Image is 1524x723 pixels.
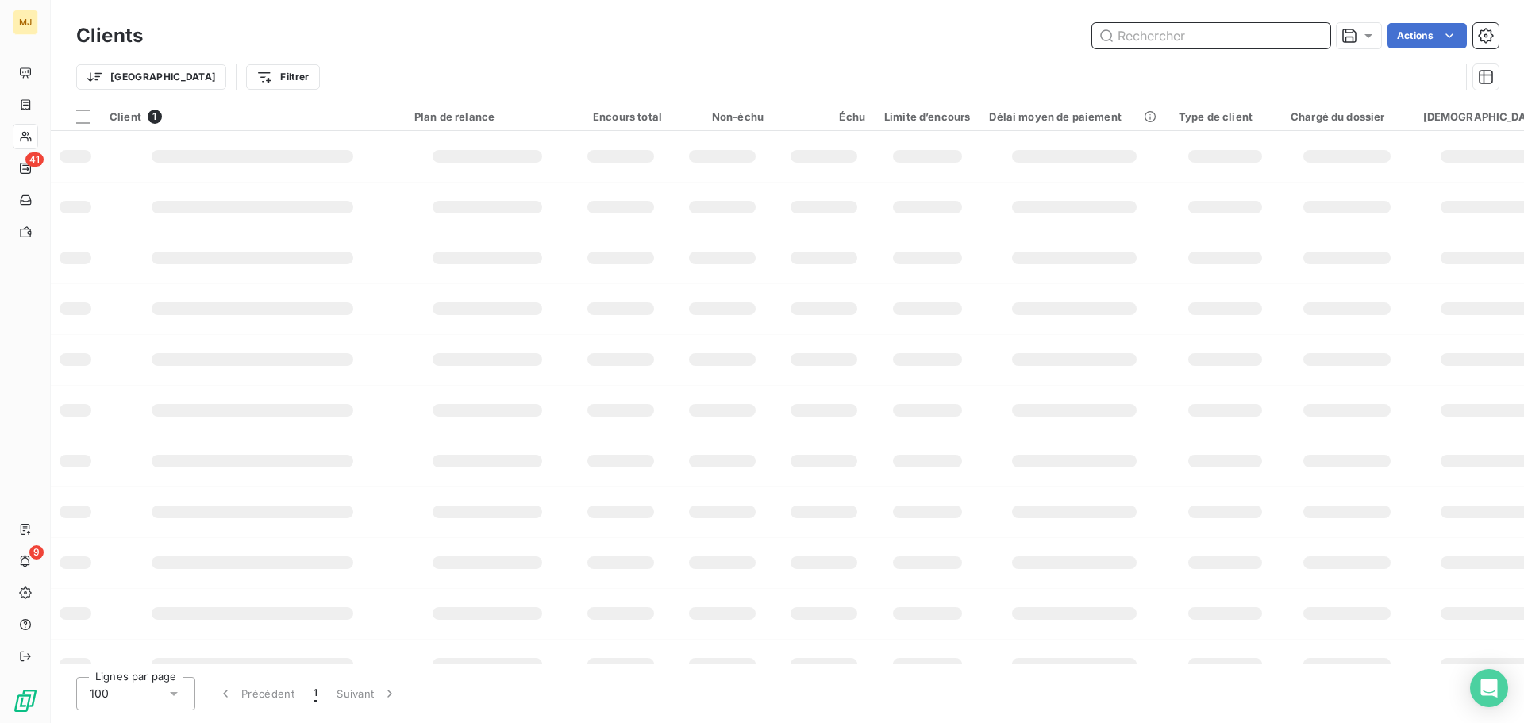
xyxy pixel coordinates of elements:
img: Logo LeanPay [13,688,38,713]
button: Suivant [327,677,407,710]
button: 1 [304,677,327,710]
div: Type de client [1179,110,1272,123]
div: Open Intercom Messenger [1470,669,1508,707]
a: 41 [13,156,37,181]
div: Encours total [579,110,662,123]
div: Non-échu [681,110,764,123]
div: Plan de relance [414,110,560,123]
div: Limite d’encours [884,110,970,123]
button: Filtrer [246,64,319,90]
span: 9 [29,545,44,560]
div: Échu [783,110,865,123]
button: Précédent [208,677,304,710]
span: 100 [90,686,109,702]
div: Délai moyen de paiement [989,110,1159,123]
div: MJ [13,10,38,35]
button: Actions [1387,23,1467,48]
button: [GEOGRAPHIC_DATA] [76,64,226,90]
span: Client [110,110,141,123]
div: Chargé du dossier [1291,110,1404,123]
h3: Clients [76,21,143,50]
span: 1 [314,686,317,702]
span: 41 [25,152,44,167]
span: 1 [148,110,162,124]
input: Rechercher [1092,23,1330,48]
